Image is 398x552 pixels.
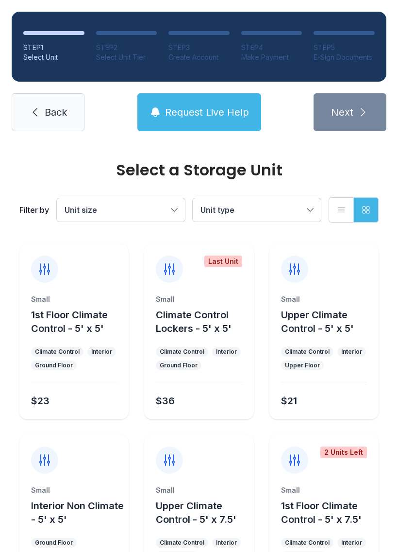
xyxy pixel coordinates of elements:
div: Small [31,294,117,304]
div: Interior [216,539,237,547]
div: $21 [281,394,297,408]
div: 2 Units Left [320,447,367,458]
div: STEP 2 [96,43,157,52]
div: Select a Storage Unit [19,162,379,178]
div: Climate Control [285,348,330,356]
div: Interior [341,539,362,547]
button: Climate Control Lockers - 5' x 5' [156,308,249,335]
div: Ground Floor [35,362,73,369]
div: Climate Control [160,348,204,356]
div: E-Sign Documents [314,52,375,62]
span: Interior Non Climate - 5' x 5' [31,500,124,525]
div: Upper Floor [285,362,320,369]
span: Unit type [200,205,234,215]
div: STEP 3 [168,43,230,52]
button: Interior Non Climate - 5' x 5' [31,499,125,526]
span: Unit size [65,205,97,215]
div: Small [281,294,367,304]
div: STEP 4 [241,43,302,52]
div: $36 [156,394,175,408]
span: Upper Climate Control - 5' x 7.5' [156,500,236,525]
div: Small [281,485,367,495]
button: Upper Climate Control - 5' x 5' [281,308,375,335]
button: Unit type [193,198,321,222]
span: 1st Floor Climate Control - 5' x 5' [31,309,108,334]
span: Back [45,105,67,119]
div: Create Account [168,52,230,62]
div: Climate Control [35,348,80,356]
div: Small [156,294,242,304]
div: $23 [31,394,50,408]
div: Small [31,485,117,495]
div: Climate Control [285,539,330,547]
button: 1st Floor Climate Control - 5' x 7.5' [281,499,375,526]
span: Upper Climate Control - 5' x 5' [281,309,354,334]
div: Select Unit [23,52,84,62]
div: Ground Floor [35,539,73,547]
div: STEP 1 [23,43,84,52]
div: Last Unit [204,256,242,267]
span: Climate Control Lockers - 5' x 5' [156,309,232,334]
span: 1st Floor Climate Control - 5' x 7.5' [281,500,362,525]
div: Filter by [19,204,49,216]
div: STEP 5 [314,43,375,52]
button: Unit size [57,198,185,222]
span: Request Live Help [165,105,249,119]
div: Climate Control [160,539,204,547]
div: Small [156,485,242,495]
span: Next [331,105,353,119]
button: 1st Floor Climate Control - 5' x 5' [31,308,125,335]
div: Interior [91,348,112,356]
div: Make Payment [241,52,302,62]
div: Interior [341,348,362,356]
div: Select Unit Tier [96,52,157,62]
button: Upper Climate Control - 5' x 7.5' [156,499,249,526]
div: Ground Floor [160,362,198,369]
div: Interior [216,348,237,356]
